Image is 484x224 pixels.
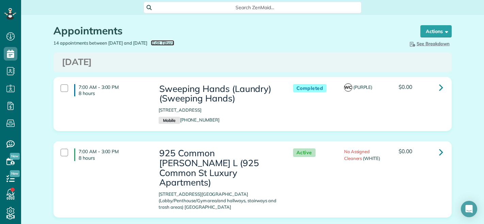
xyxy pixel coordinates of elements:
button: Actions [420,25,452,37]
button: See Breakdown [406,40,452,47]
span: New [10,170,20,177]
span: (WHITE) [363,156,380,161]
span: WC [344,83,352,92]
span: (PURPLE) [353,84,373,90]
span: New [10,153,20,160]
span: $0.00 [399,83,412,90]
small: Mobile [159,117,180,124]
h4: 7:00 AM - 3:00 PM [74,84,148,96]
h3: 925 Common [PERSON_NAME] L (925 Common St Luxury Apartments) [159,148,279,187]
p: [STREET_ADDRESS] [159,107,279,113]
p: 8 hours [79,90,148,96]
div: Open Intercom Messenger [461,201,477,217]
a: Edit Filters [151,40,174,46]
h3: Sweeping Hands (Laundry) (Sweeping Hands) [159,84,279,103]
span: Edit Filters [152,40,174,46]
div: 14 appointments between [DATE] and [DATE] [48,40,253,46]
span: $0.00 [399,148,412,155]
a: Mobile[PHONE_NUMBER] [159,117,220,123]
span: Completed [293,84,327,93]
span: Active [293,148,316,157]
span: No Assigned Cleaners [344,149,370,161]
h3: [DATE] [62,57,443,67]
h4: 7:00 AM - 3:00 PM [74,148,148,161]
h1: Appointments [53,25,407,36]
span: See Breakdown [408,41,450,46]
p: [STREET_ADDRESS][GEOGRAPHIC_DATA] (Lobby/Penthouse/Gym area/and hallways, stairways and trash are... [159,191,279,210]
p: 8 hours [79,155,148,161]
